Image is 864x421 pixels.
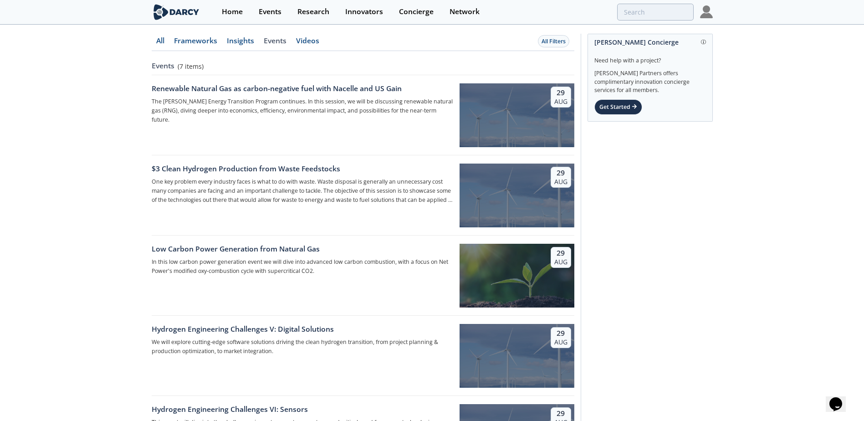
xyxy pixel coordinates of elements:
[399,8,434,15] div: Concierge
[542,37,566,46] div: All Filters
[152,404,453,415] div: Hydrogen Engineering Challenges VI: Sensors
[594,99,642,115] div: Get Started
[152,37,169,51] a: All
[594,65,706,95] div: [PERSON_NAME] Partners offers complimentary innovation concierge services for all members.
[152,316,574,396] a: Hydrogen Engineering Challenges V: Digital Solutions We will explore cutting-edge software soluti...
[554,258,567,266] div: Aug
[222,37,259,51] a: Insights
[259,37,291,51] a: Events
[152,155,574,236] a: $3 Clean Hydrogen Production from Waste Feedstocks One key problem every industry faces is what t...
[291,37,324,51] a: Videos
[152,244,453,255] div: Low Carbon Power Generation from Natural Gas
[450,8,480,15] div: Network
[538,35,569,47] button: All Filters
[554,98,567,106] div: Aug
[297,8,329,15] div: Research
[152,61,174,72] h3: Events
[259,8,281,15] div: Events
[554,409,567,418] div: 29
[152,75,574,155] a: Renewable Natural Gas as carbon-negative fuel with Nacelle and US Gain The [PERSON_NAME] Energy T...
[554,338,567,346] div: Aug
[152,257,453,276] p: In this low carbon power generation event we will dive into advanced low carbon combustion, with ...
[152,177,453,205] p: One key problem every industry faces is what to do with waste. Waste disposal is generally an unn...
[701,40,706,45] img: information.svg
[554,88,567,98] div: 29
[222,8,243,15] div: Home
[169,37,222,51] a: Frameworks
[594,34,706,50] div: [PERSON_NAME] Concierge
[594,50,706,65] div: Need help with a project?
[152,338,453,356] p: We will explore cutting-edge software solutions driving the clean hydrogen transition, from proje...
[554,178,567,186] div: Aug
[152,4,201,20] img: logo-wide.svg
[152,83,453,94] div: Renewable Natural Gas as carbon-negative fuel with Nacelle and US Gain
[345,8,383,15] div: Innovators
[152,97,453,124] p: The [PERSON_NAME] Energy Transition Program continues. In this session, we will be discussing ren...
[152,324,453,335] div: Hydrogen Engineering Challenges V: Digital Solutions
[554,249,567,258] div: 29
[152,164,453,175] div: $3 Clean Hydrogen Production from Waste Feedstocks
[178,62,204,71] span: ( 7 items )
[826,385,855,412] iframe: chat widget
[617,4,694,21] input: Advanced Search
[700,5,713,18] img: Profile
[554,169,567,178] div: 29
[554,329,567,338] div: 29
[152,236,574,316] a: Low Carbon Power Generation from Natural Gas In this low carbon power generation event we will di...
